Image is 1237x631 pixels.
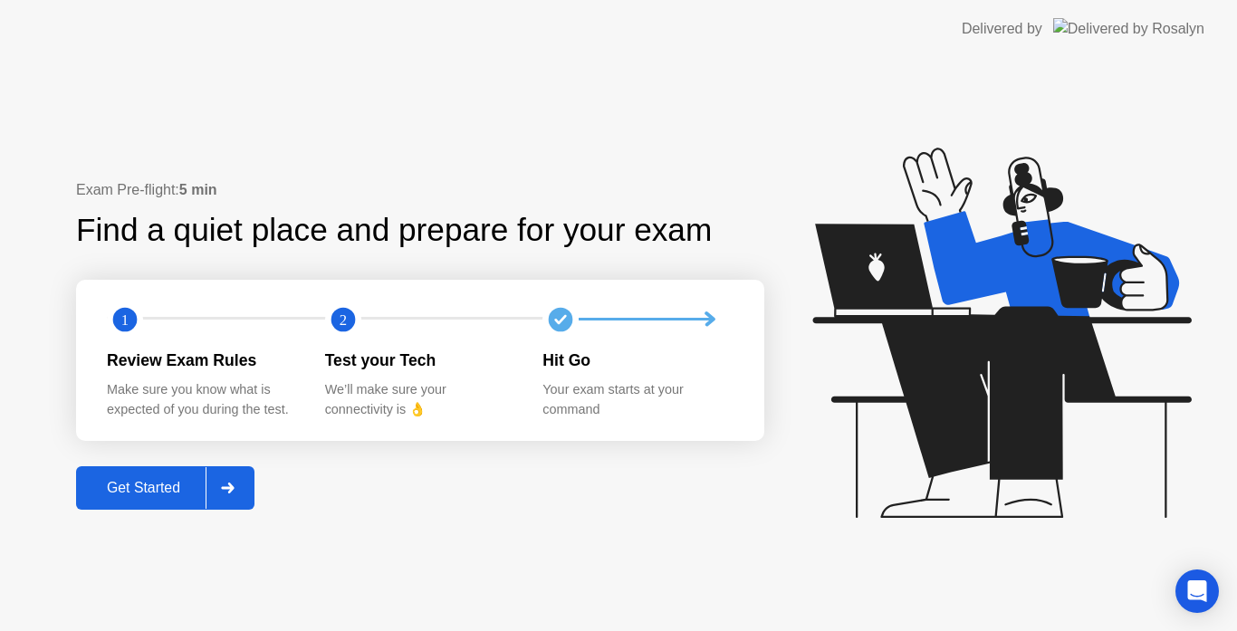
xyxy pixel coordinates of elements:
[82,480,206,496] div: Get Started
[1053,18,1204,39] img: Delivered by Rosalyn
[325,349,514,372] div: Test your Tech
[76,179,764,201] div: Exam Pre-flight:
[325,380,514,419] div: We’ll make sure your connectivity is 👌
[107,380,296,419] div: Make sure you know what is expected of you during the test.
[179,182,217,197] b: 5 min
[121,311,129,328] text: 1
[962,18,1042,40] div: Delivered by
[76,466,254,510] button: Get Started
[1175,569,1219,613] div: Open Intercom Messenger
[542,349,732,372] div: Hit Go
[107,349,296,372] div: Review Exam Rules
[76,206,714,254] div: Find a quiet place and prepare for your exam
[340,311,347,328] text: 2
[542,380,732,419] div: Your exam starts at your command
